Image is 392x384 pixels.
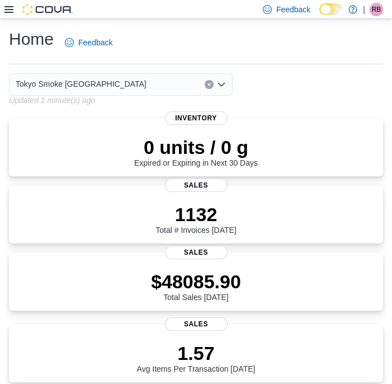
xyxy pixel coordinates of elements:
[217,80,226,89] button: Open list of options
[78,37,112,48] span: Feedback
[205,80,214,89] button: Clear input
[134,136,258,167] div: Expired or Expiring in Next 30 Days
[151,270,241,302] div: Total Sales [DATE]
[165,111,228,125] span: Inventory
[165,246,228,259] span: Sales
[9,96,95,105] p: Updated 1 minute(s) ago
[137,342,256,364] p: 1.57
[137,342,256,373] div: Avg Items Per Transaction [DATE]
[372,3,381,16] span: RB
[165,179,228,192] span: Sales
[165,317,228,331] span: Sales
[319,3,343,15] input: Dark Mode
[276,4,310,15] span: Feedback
[370,3,383,16] div: Randi Branston
[60,31,117,54] a: Feedback
[363,3,365,16] p: |
[16,77,147,91] span: Tokyo Smoke [GEOGRAPHIC_DATA]
[151,270,241,293] p: $48085.90
[22,4,73,15] img: Cova
[155,203,236,226] p: 1132
[134,136,258,158] p: 0 units / 0 g
[9,28,54,50] h1: Home
[155,203,236,235] div: Total # Invoices [DATE]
